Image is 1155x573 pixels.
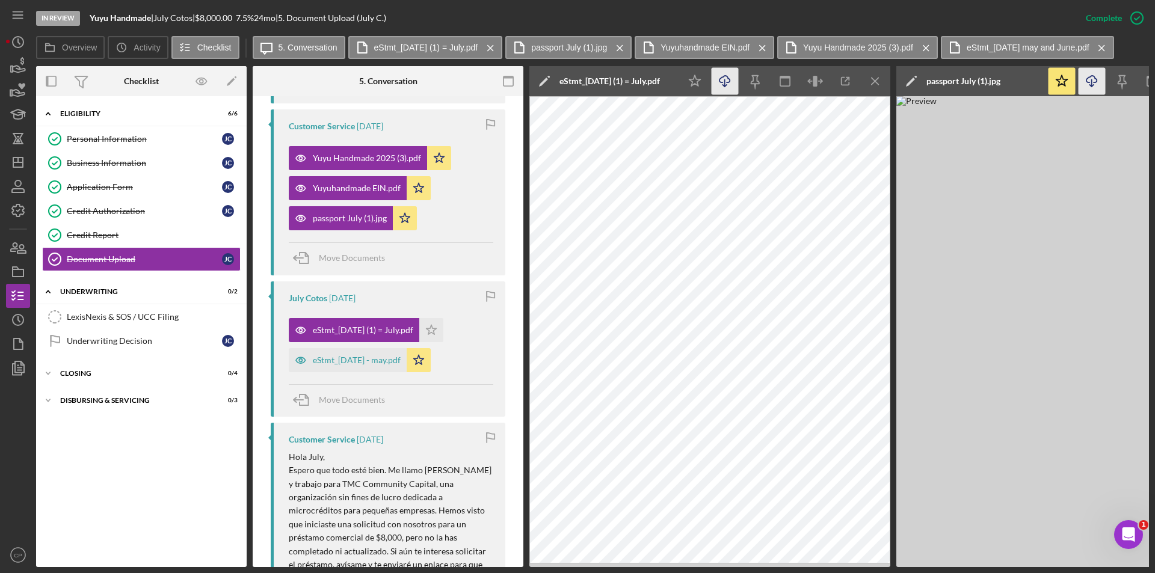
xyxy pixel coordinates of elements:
button: Yuyu Handmade 2025 (3).pdf [777,36,938,59]
div: J C [222,157,234,169]
div: 5. Conversation [359,76,417,86]
div: 7.5 % [236,13,254,23]
button: Move Documents [289,385,397,415]
div: eStmt_[DATE] (1) = July.pdf [313,325,413,335]
label: Yuyu Handmade 2025 (3).pdf [803,43,913,52]
div: Disbursing & Servicing [60,397,208,404]
time: 2025-07-30 17:58 [357,435,383,444]
div: $8,000.00 [195,13,236,23]
div: Customer Service [289,121,355,131]
div: Credit Authorization [67,206,222,216]
div: | 5. Document Upload (July C.) [276,13,386,23]
div: passport July (1).jpg [926,76,1000,86]
a: Credit Report [42,223,241,247]
div: 0 / 2 [216,288,238,295]
a: Underwriting DecisionJC [42,329,241,353]
button: eStmt_[DATE] may and June.pdf [941,36,1114,59]
div: | [90,13,153,23]
div: 0 / 4 [216,370,238,377]
label: Overview [62,43,97,52]
div: 24 mo [254,13,276,23]
div: J C [222,205,234,217]
div: Yuyuhandmade EIN.pdf [313,183,401,193]
label: 5. Conversation [279,43,337,52]
button: Complete [1074,6,1149,30]
div: J C [222,133,234,145]
button: Activity [108,36,168,59]
span: Move Documents [319,394,385,405]
a: Credit AuthorizationJC [42,199,241,223]
div: Yuyu Handmade 2025 (3).pdf [313,153,421,163]
div: Eligibility [60,110,208,117]
div: Document Upload [67,254,222,264]
div: July Cotos [289,293,327,303]
div: LexisNexis & SOS / UCC Filing [67,312,240,322]
div: Closing [60,370,208,377]
div: Credit Report [67,230,240,240]
label: Activity [134,43,160,52]
span: Move Documents [319,253,385,263]
div: J C [222,335,234,347]
div: Underwriting Decision [67,336,222,346]
label: eStmt_[DATE] (1) = July.pdf [374,43,478,52]
iframe: Intercom live chat [1114,520,1143,549]
div: 6 / 6 [216,110,238,117]
a: Document UploadJC [42,247,241,271]
div: 0 / 3 [216,397,238,404]
a: Business InformationJC [42,151,241,175]
time: 2025-08-05 16:52 [357,121,383,131]
label: passport July (1).jpg [531,43,607,52]
button: Overview [36,36,105,59]
a: Application FormJC [42,175,241,199]
div: J C [222,181,234,193]
div: Complete [1086,6,1122,30]
button: eStmt_[DATE] (1) = July.pdf [289,318,443,342]
span: 1 [1139,520,1148,530]
a: Personal InformationJC [42,127,241,151]
div: July Cotos | [153,13,195,23]
div: Customer Service [289,435,355,444]
div: eStmt_[DATE] (1) = July.pdf [559,76,660,86]
div: Underwriting [60,288,208,295]
button: passport July (1).jpg [505,36,632,59]
label: Checklist [197,43,232,52]
button: 5. Conversation [253,36,345,59]
time: 2025-08-05 07:35 [329,293,356,303]
button: CP [6,543,30,567]
button: Yuyuhandmade EIN.pdf [635,36,774,59]
button: eStmt_[DATE] (1) = July.pdf [348,36,503,59]
div: passport July (1).jpg [313,213,387,223]
a: LexisNexis & SOS / UCC Filing [42,305,241,329]
button: eStmt_[DATE] - may.pdf [289,348,431,372]
div: Business Information [67,158,222,168]
button: Checklist [171,36,239,59]
div: In Review [36,11,80,26]
div: J C [222,253,234,265]
button: Yuyu Handmade 2025 (3).pdf [289,146,451,170]
div: Checklist [124,76,159,86]
div: Application Form [67,182,222,192]
label: eStmt_[DATE] may and June.pdf [967,43,1089,52]
b: Yuyu Handmade [90,13,151,23]
p: Hola July, [289,450,493,464]
div: Personal Information [67,134,222,144]
button: Yuyuhandmade EIN.pdf [289,176,431,200]
button: passport July (1).jpg [289,206,417,230]
label: Yuyuhandmade EIN.pdf [661,43,750,52]
text: CP [14,552,22,559]
div: eStmt_[DATE] - may.pdf [313,355,401,365]
button: Move Documents [289,243,397,273]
